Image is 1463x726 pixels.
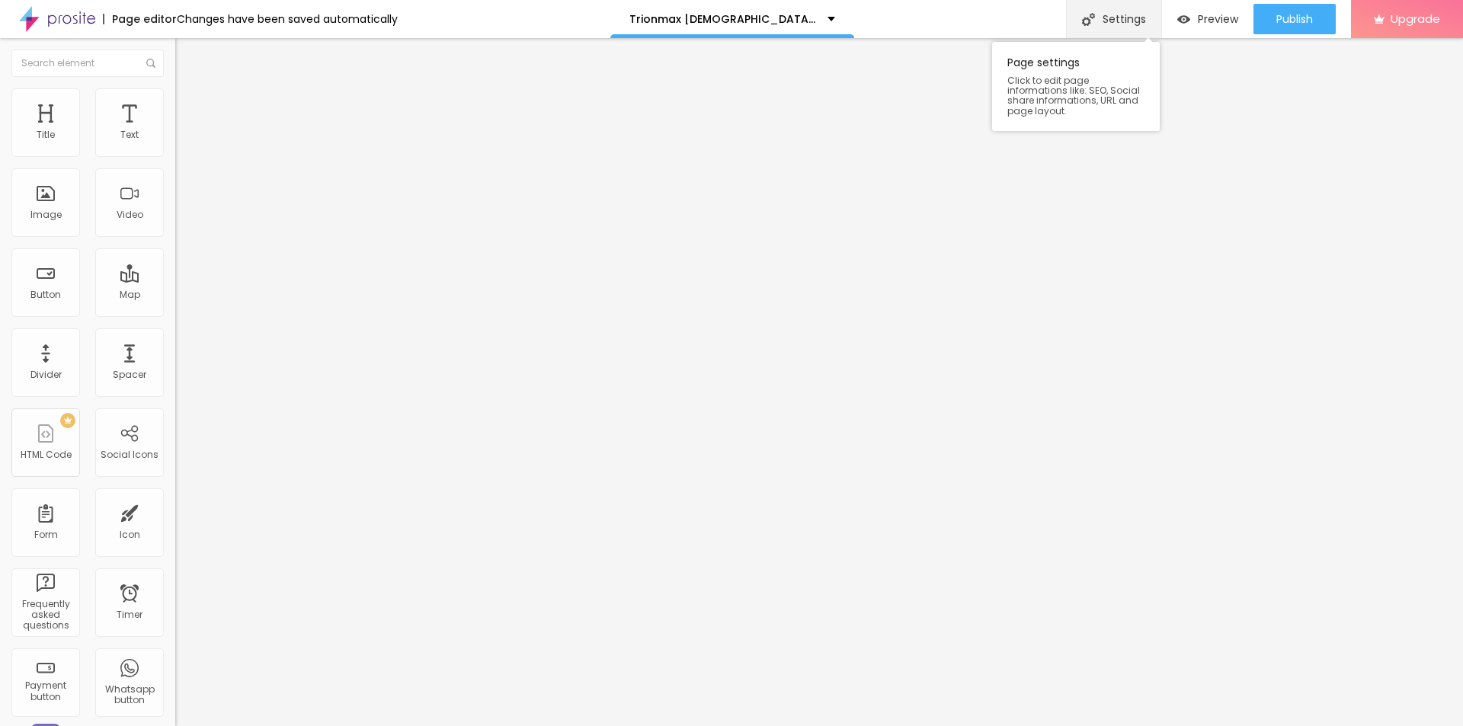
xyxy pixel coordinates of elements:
div: Text [120,130,139,140]
div: Title [37,130,55,140]
div: Social Icons [101,449,158,460]
span: Preview [1198,13,1238,25]
div: Whatsapp button [99,684,159,706]
div: Form [34,529,58,540]
input: Search element [11,50,164,77]
div: Button [30,289,61,300]
div: HTML Code [21,449,72,460]
button: Preview [1162,4,1253,34]
span: Publish [1276,13,1313,25]
div: Changes have been saved automatically [177,14,398,24]
span: Upgrade [1391,12,1440,25]
div: Payment button [15,680,75,702]
div: Icon [120,529,140,540]
div: Image [30,209,62,220]
img: Icone [1082,13,1095,26]
span: Click to edit page informations like: SEO, Social share informations, URL and page layout. [1007,75,1144,116]
div: Divider [30,369,62,380]
img: Icone [146,59,155,68]
div: Timer [117,609,142,620]
div: Map [120,289,140,300]
div: Video [117,209,143,220]
button: Publish [1253,4,1336,34]
iframe: Editor [175,38,1463,726]
div: Page editor [103,14,177,24]
div: Frequently asked questions [15,599,75,632]
p: Trionmax [DEMOGRAPHIC_DATA][MEDICAL_DATA] Official US [629,14,816,24]
div: Spacer [113,369,146,380]
img: view-1.svg [1177,13,1190,26]
div: Page settings [992,42,1160,131]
